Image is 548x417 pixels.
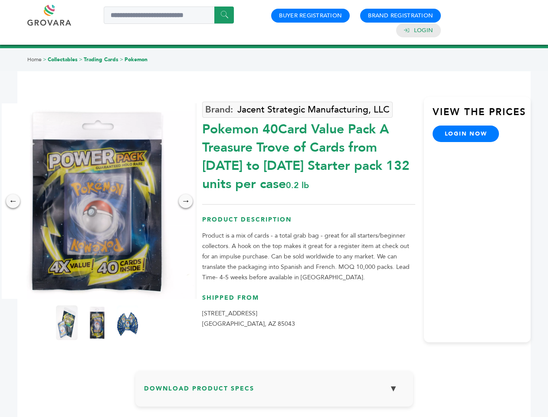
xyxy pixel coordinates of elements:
a: Pokemon [125,56,148,63]
a: login now [433,126,499,142]
span: > [79,56,82,63]
div: ← [6,194,20,208]
h3: Download Product Specs [144,379,404,404]
p: [STREET_ADDRESS] [GEOGRAPHIC_DATA], AZ 85043 [202,308,415,329]
div: → [179,194,193,208]
a: Collectables [48,56,78,63]
p: Product is a mix of cards - a total grab bag - great for all starters/beginner collectors. A hook... [202,231,415,283]
span: 0.2 lb [286,179,309,191]
button: ▼ [383,379,404,398]
img: Pokemon 40-Card Value Pack – A Treasure Trove of Cards from 1996 to 2024 - Starter pack! 132 unit... [86,305,108,340]
a: Login [414,26,433,34]
span: > [120,56,123,63]
h3: View the Prices [433,106,531,126]
h3: Shipped From [202,294,415,309]
a: Jacent Strategic Manufacturing, LLC [202,102,393,118]
img: Pokemon 40-Card Value Pack – A Treasure Trove of Cards from 1996 to 2024 - Starter pack! 132 unit... [117,305,138,340]
span: > [43,56,46,63]
a: Trading Cards [84,56,118,63]
a: Brand Registration [368,12,433,20]
div: Pokemon 40Card Value Pack A Treasure Trove of Cards from [DATE] to [DATE] Starter pack 132 units ... [202,116,415,193]
a: Buyer Registration [279,12,342,20]
img: Pokemon 40-Card Value Pack – A Treasure Trove of Cards from 1996 to 2024 - Starter pack! 132 unit... [56,305,78,340]
input: Search a product or brand... [104,7,234,24]
a: Home [27,56,42,63]
h3: Product Description [202,215,415,231]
